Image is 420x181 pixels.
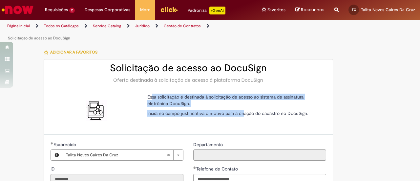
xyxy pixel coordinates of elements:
a: Solicitação de acesso ao DocuSign [8,35,70,41]
label: Somente leitura - Departamento [193,141,224,148]
p: +GenAi [209,7,225,14]
span: Obrigatório Preenchido [51,142,53,145]
p: Essa solicitação é destinada à solicitação de acesso ao sistema de assinatura eletrônica DocuSign. [147,94,321,107]
span: Talita Neves Caires Da Cruz [66,150,167,160]
button: Favorecido, Visualizar este registro Talita Neves Caires Da Cruz [51,150,63,160]
span: Telefone de Contato [196,166,239,172]
img: Solicitação de acesso ao DocuSign [86,100,107,121]
span: Rascunhos [301,7,325,13]
img: click_logo_yellow_360x200.png [160,5,178,14]
span: Adicionar a Favoritos [50,50,97,55]
span: Necessários - Favorecido [53,142,77,147]
ul: Trilhas de página [5,20,275,44]
span: Obrigatório Preenchido [193,166,196,169]
h2: Solicitação de acesso ao DocuSign [51,63,326,74]
a: Service Catalog [93,23,121,29]
div: Padroniza [188,7,225,14]
a: Página inicial [7,23,30,29]
span: More [140,7,150,13]
label: Somente leitura - ID [51,166,56,172]
abbr: Limpar campo Favorecido [163,150,173,160]
a: Jurídico [135,23,150,29]
span: TC [352,8,356,12]
button: Adicionar a Favoritos [44,45,101,59]
div: Oferta destinada à solicitação de acesso à plataforma DocuSign [51,77,326,83]
span: Favoritos [267,7,285,13]
a: Todos os Catálogos [44,23,79,29]
a: Gestão de Contratos [164,23,201,29]
p: Insira no campo justificativa o motivo para a criação do cadastro no DocuSign. [147,110,321,117]
span: Somente leitura - ID [51,166,56,172]
a: Talita Neves Caires Da CruzLimpar campo Favorecido [63,150,183,160]
input: Departamento [193,149,326,161]
img: ServiceNow [1,3,34,16]
span: Requisições [45,7,68,13]
a: Rascunhos [295,7,325,13]
span: 2 [69,8,75,13]
span: Talita Neves Caires Da Cruz [361,7,415,12]
span: Despesas Corporativas [85,7,130,13]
